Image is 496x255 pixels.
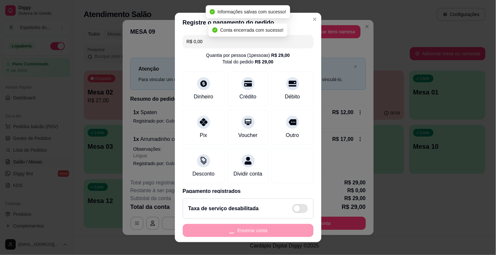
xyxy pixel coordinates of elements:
[286,131,299,139] div: Outro
[238,131,258,139] div: Voucher
[206,52,290,59] div: Quantia por pessoa ( 1 pessoas)
[213,27,218,33] span: check-circle
[223,59,274,65] div: Total do pedido
[193,170,215,178] div: Desconto
[255,59,274,65] div: R$ 29,00
[210,9,215,14] span: check-circle
[285,93,300,101] div: Débito
[183,187,314,195] p: Pagamento registrados
[271,52,290,59] div: R$ 29,00
[310,14,320,25] button: Close
[194,93,214,101] div: Dinheiro
[220,27,284,33] span: Conta encerrada com sucesso!
[187,35,310,48] input: Ex.: hambúrguer de cordeiro
[200,131,207,139] div: Pix
[175,13,321,32] header: Registre o pagamento do pedido
[188,205,259,212] h2: Taxa de serviço desabilitada
[240,93,257,101] div: Crédito
[217,9,286,14] span: Informações salvas com sucesso!
[233,170,262,178] div: Dividir conta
